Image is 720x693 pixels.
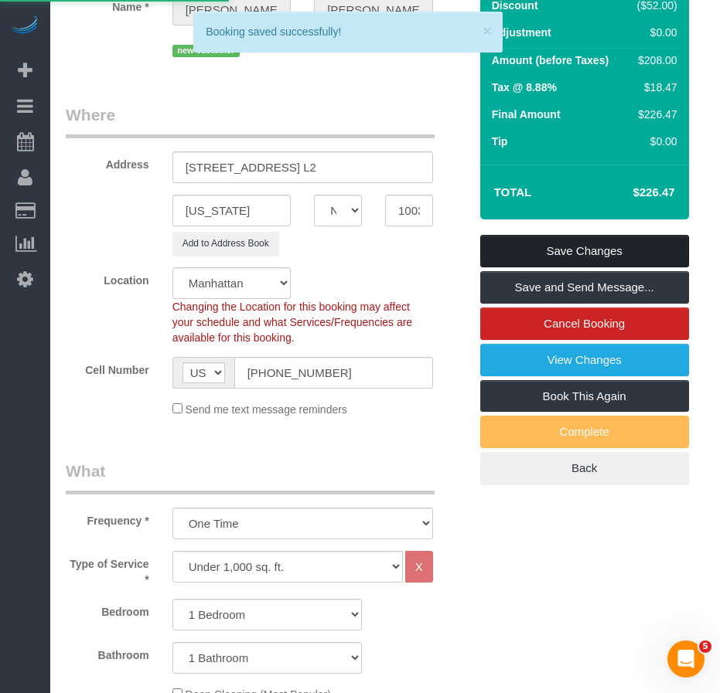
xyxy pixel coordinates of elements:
label: Cell Number [54,357,161,378]
span: Send me text message reminders [186,403,347,416]
input: Zip Code [385,195,433,226]
label: Address [54,151,161,172]
a: Back [480,452,689,484]
a: Book This Again [480,380,689,413]
h4: $226.47 [586,186,674,199]
label: Frequency * [54,508,161,528]
label: Adjustment [492,25,551,40]
a: Save and Send Message... [480,271,689,304]
button: × [483,22,492,39]
input: City [172,195,292,226]
label: Type of Service * [54,551,161,587]
input: Cell Number [234,357,433,389]
div: Booking saved successfully! [206,24,490,39]
strong: Total [494,185,532,199]
label: Location [54,267,161,288]
span: Changing the Location for this booking may affect your schedule and what Services/Frequencies are... [172,301,413,344]
label: Amount (before Taxes) [492,53,609,68]
label: Tip [492,134,508,149]
label: Tax @ 8.88% [492,80,557,95]
button: Add to Address Book [172,232,279,256]
legend: What [66,460,435,494]
div: $18.47 [631,80,677,95]
label: Bedroom [54,599,161,620]
img: Automaid Logo [9,15,40,37]
a: Save Changes [480,235,689,267]
label: Bathroom [54,642,161,663]
iframe: Intercom live chat [667,640,705,678]
label: Final Amount [492,107,561,122]
span: new customer [172,45,240,57]
div: $0.00 [631,134,677,149]
a: View Changes [480,344,689,376]
div: $0.00 [631,25,677,40]
div: $208.00 [631,53,677,68]
legend: Where [66,104,435,138]
span: 5 [699,640,711,653]
a: Cancel Booking [480,307,689,340]
div: $226.47 [631,107,677,122]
